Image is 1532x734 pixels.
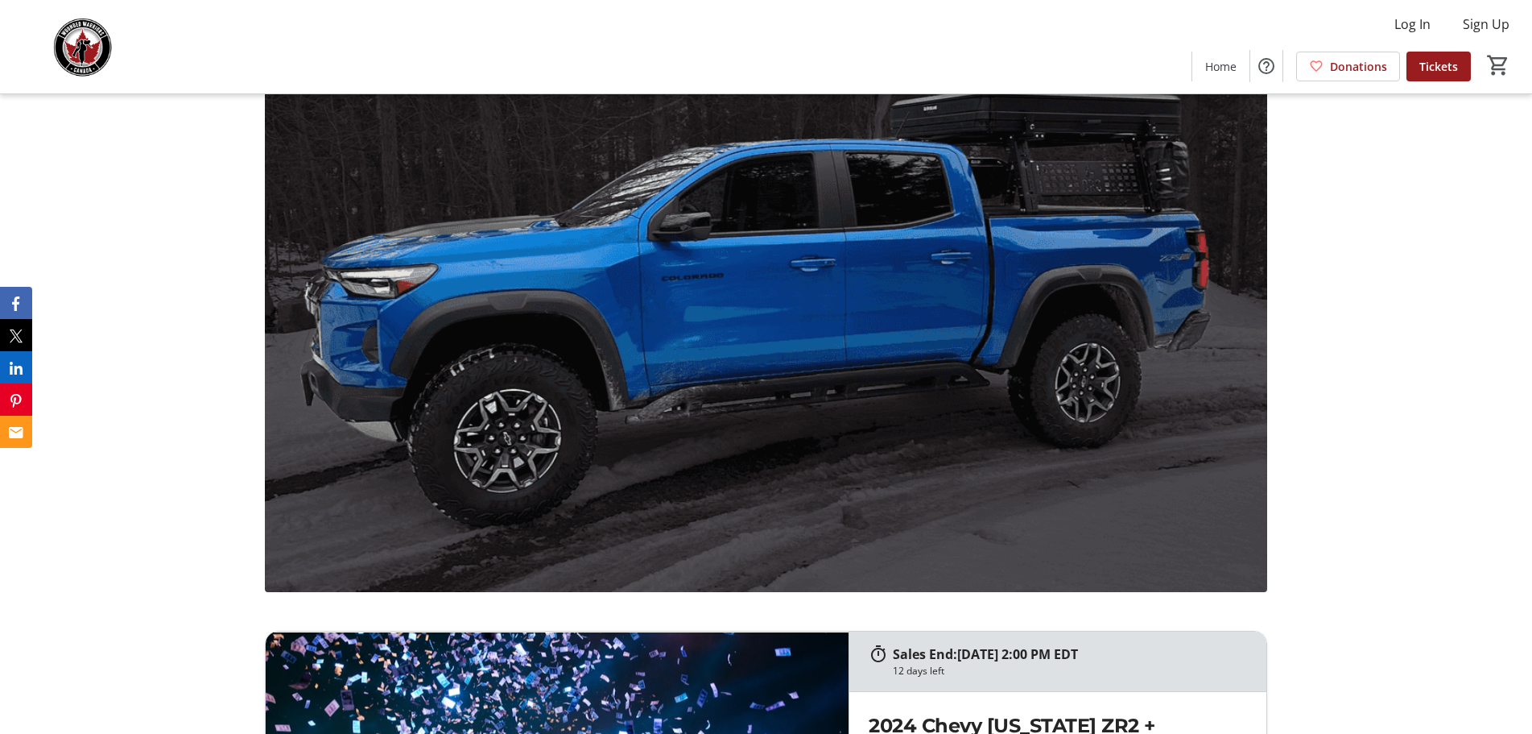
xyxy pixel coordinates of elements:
span: Donations [1330,58,1387,75]
a: Tickets [1406,52,1471,81]
div: 12 days left [893,664,944,678]
a: Home [1192,52,1249,81]
a: Donations [1296,52,1400,81]
button: Cart [1484,51,1513,80]
span: Sign Up [1463,15,1509,34]
img: Wounded Warriors Canada 's Logo [10,6,153,87]
span: Home [1205,58,1237,75]
span: Log In [1394,15,1431,34]
span: Sales End: [893,645,957,663]
button: Log In [1381,11,1443,37]
button: Sign Up [1450,11,1522,37]
span: Tickets [1419,58,1458,75]
img: undefined [265,28,1267,592]
button: Help [1250,50,1282,82]
span: [DATE] 2:00 PM EDT [957,645,1078,663]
